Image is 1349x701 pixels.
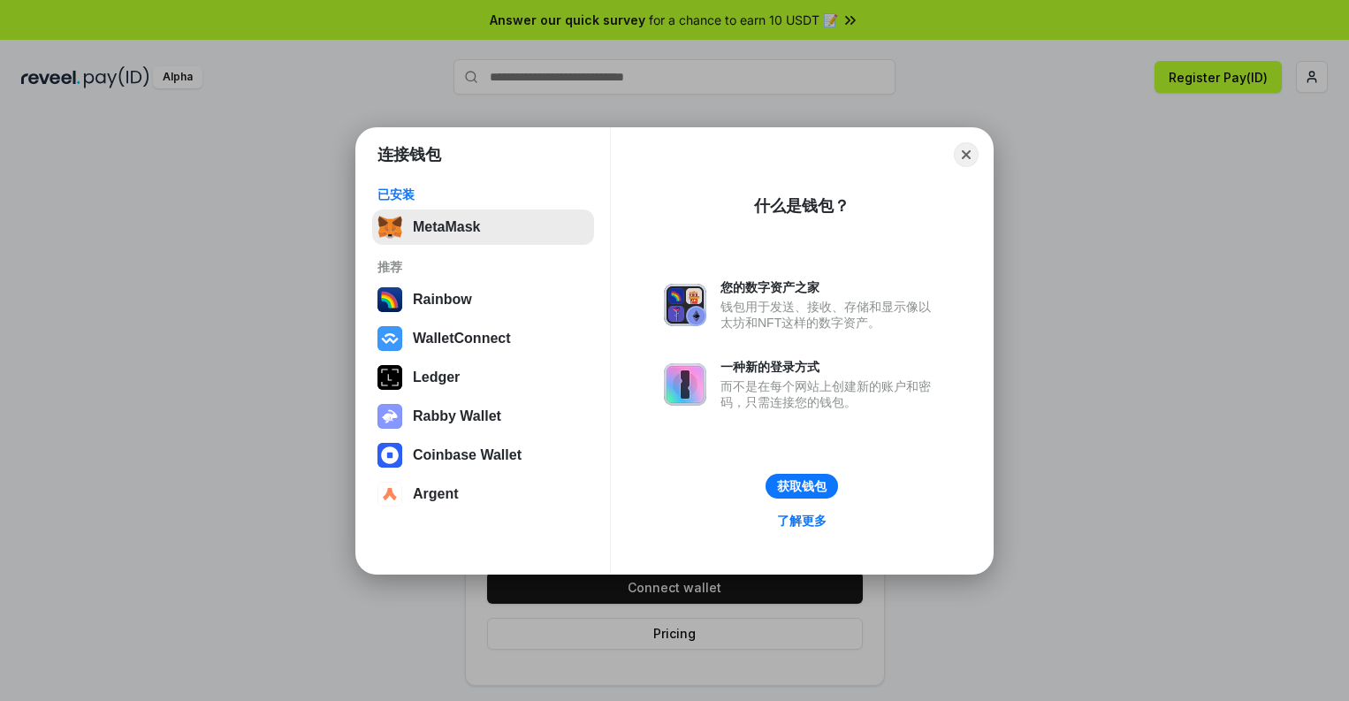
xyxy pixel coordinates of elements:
img: svg+xml,%3Csvg%20width%3D%2228%22%20height%3D%2228%22%20viewBox%3D%220%200%2028%2028%22%20fill%3D... [377,326,402,351]
div: Coinbase Wallet [413,447,522,463]
div: Rainbow [413,292,472,308]
h1: 连接钱包 [377,144,441,165]
div: Argent [413,486,459,502]
img: svg+xml,%3Csvg%20width%3D%22120%22%20height%3D%22120%22%20viewBox%3D%220%200%20120%20120%22%20fil... [377,287,402,312]
div: 获取钱包 [777,478,827,494]
div: 什么是钱包？ [754,195,850,217]
img: svg+xml,%3Csvg%20xmlns%3D%22http%3A%2F%2Fwww.w3.org%2F2000%2Fsvg%22%20fill%3D%22none%22%20viewBox... [664,363,706,406]
img: svg+xml,%3Csvg%20fill%3D%22none%22%20height%3D%2233%22%20viewBox%3D%220%200%2035%2033%22%20width%... [377,215,402,240]
div: WalletConnect [413,331,511,347]
button: Coinbase Wallet [372,438,594,473]
button: Close [954,142,979,167]
button: Rainbow [372,282,594,317]
a: 了解更多 [766,509,837,532]
div: 已安装 [377,187,589,202]
img: svg+xml,%3Csvg%20width%3D%2228%22%20height%3D%2228%22%20viewBox%3D%220%200%2028%2028%22%20fill%3D... [377,443,402,468]
button: Argent [372,476,594,512]
div: 钱包用于发送、接收、存储和显示像以太坊和NFT这样的数字资产。 [720,299,940,331]
img: svg+xml,%3Csvg%20xmlns%3D%22http%3A%2F%2Fwww.w3.org%2F2000%2Fsvg%22%20width%3D%2228%22%20height%3... [377,365,402,390]
button: 获取钱包 [766,474,838,499]
div: Ledger [413,370,460,385]
div: Rabby Wallet [413,408,501,424]
div: 您的数字资产之家 [720,279,940,295]
div: MetaMask [413,219,480,235]
img: svg+xml,%3Csvg%20width%3D%2228%22%20height%3D%2228%22%20viewBox%3D%220%200%2028%2028%22%20fill%3D... [377,482,402,507]
div: 了解更多 [777,513,827,529]
button: WalletConnect [372,321,594,356]
img: svg+xml,%3Csvg%20xmlns%3D%22http%3A%2F%2Fwww.w3.org%2F2000%2Fsvg%22%20fill%3D%22none%22%20viewBox... [377,404,402,429]
button: Rabby Wallet [372,399,594,434]
button: MetaMask [372,210,594,245]
div: 而不是在每个网站上创建新的账户和密码，只需连接您的钱包。 [720,378,940,410]
img: svg+xml,%3Csvg%20xmlns%3D%22http%3A%2F%2Fwww.w3.org%2F2000%2Fsvg%22%20fill%3D%22none%22%20viewBox... [664,284,706,326]
button: Ledger [372,360,594,395]
div: 一种新的登录方式 [720,359,940,375]
div: 推荐 [377,259,589,275]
